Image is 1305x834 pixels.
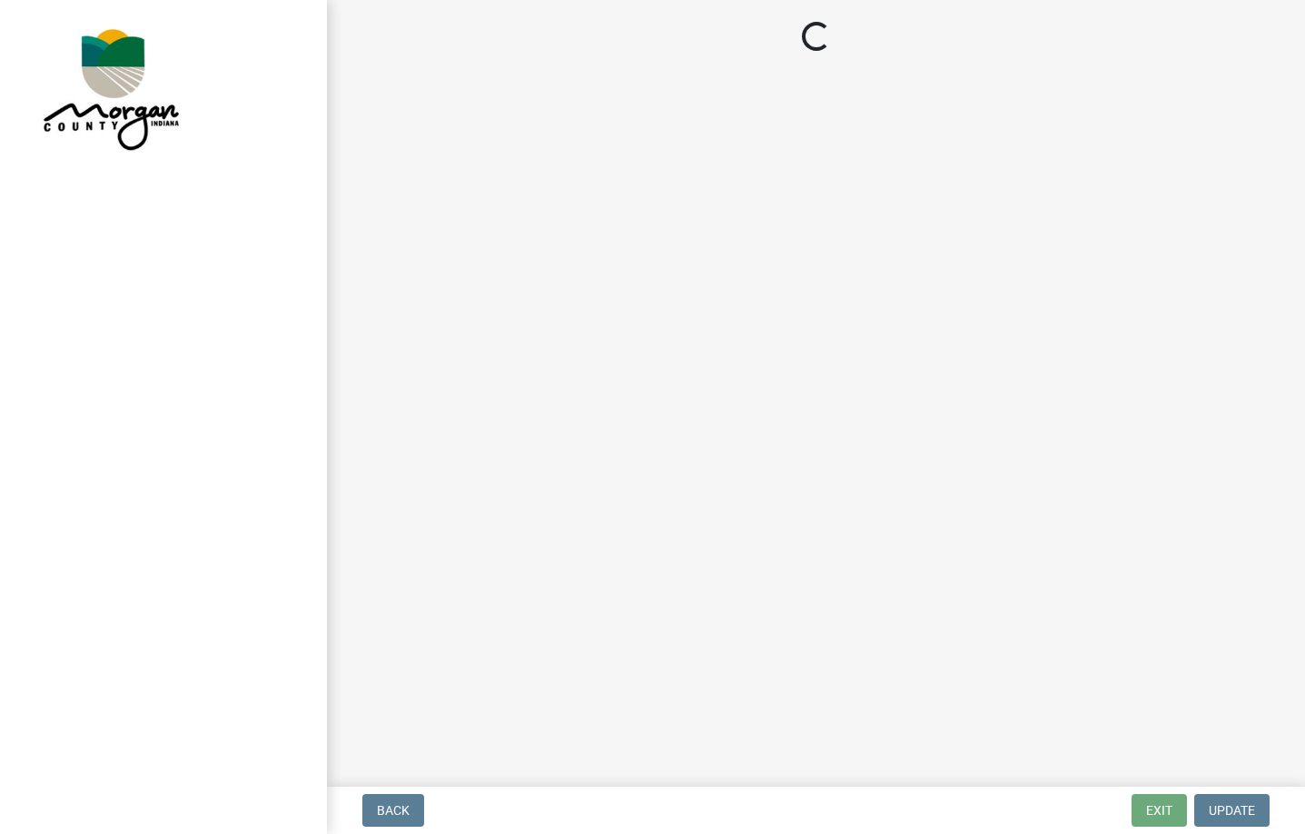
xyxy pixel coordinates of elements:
span: Update [1209,803,1255,818]
img: Morgan County, Indiana [36,19,183,155]
span: Back [377,803,410,818]
button: Update [1194,794,1270,827]
button: Back [362,794,424,827]
button: Exit [1132,794,1187,827]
